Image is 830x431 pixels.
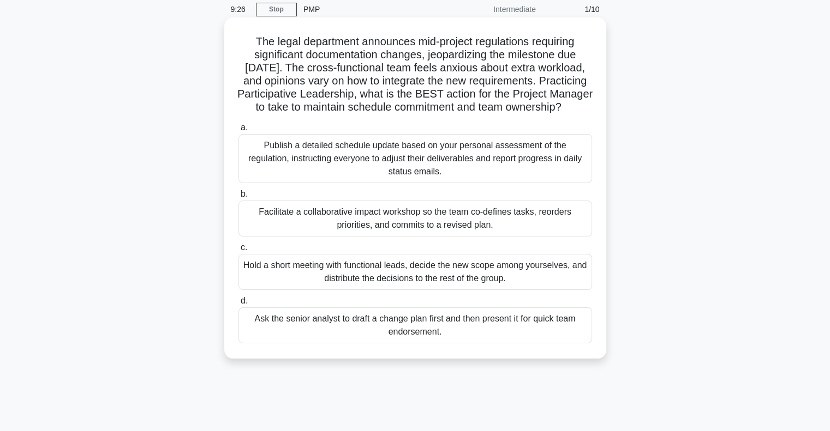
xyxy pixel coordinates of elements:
[238,254,592,290] div: Hold a short meeting with functional leads, decide the new scope among yourselves, and distribute...
[238,201,592,236] div: Facilitate a collaborative impact workshop so the team co-defines tasks, reorders priorities, and...
[241,296,248,305] span: d.
[241,123,248,132] span: a.
[238,134,592,183] div: Publish a detailed schedule update based on your personal assessment of the regulation, instructi...
[256,3,297,16] a: Stop
[238,307,592,343] div: Ask the senior analyst to draft a change plan first and then present it for quick team endorsement.
[241,242,247,252] span: c.
[237,35,593,114] h5: The legal department announces mid-project regulations requiring significant documentation change...
[241,189,248,198] span: b.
